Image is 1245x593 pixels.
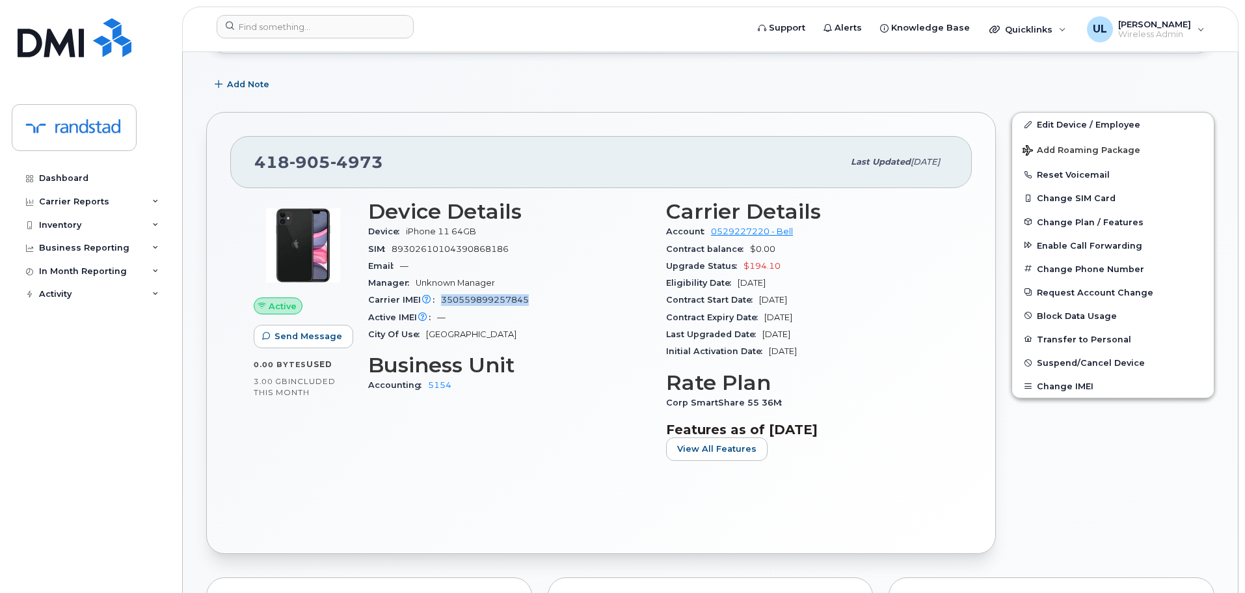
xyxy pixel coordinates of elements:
span: [PERSON_NAME] [1118,19,1191,29]
a: 5154 [428,380,451,390]
span: Eligibility Date [666,278,738,288]
span: View All Features [677,443,756,455]
span: Add Roaming Package [1023,145,1140,158]
h3: Carrier Details [666,200,948,223]
button: Enable Call Forwarding [1012,234,1214,257]
div: Quicklinks [980,16,1075,42]
span: Email [368,261,400,271]
span: [DATE] [764,312,792,322]
span: Wireless Admin [1118,29,1191,40]
button: Transfer to Personal [1012,327,1214,351]
span: — [437,312,446,322]
span: [GEOGRAPHIC_DATA] [426,329,516,339]
span: used [306,359,332,369]
span: 4973 [330,152,383,172]
button: Block Data Usage [1012,304,1214,327]
span: Manager [368,278,416,288]
span: [DATE] [738,278,766,288]
span: Corp SmartShare 55 36M [666,398,788,407]
span: Support [769,21,805,34]
button: Send Message [254,325,353,348]
span: Contract Start Date [666,295,759,305]
button: Request Account Change [1012,281,1214,304]
span: Upgrade Status [666,261,743,271]
span: 89302610104390868186 [392,244,509,254]
span: 905 [289,152,330,172]
span: 350559899257845 [441,295,529,305]
span: 0.00 Bytes [254,360,306,369]
h3: Features as of [DATE] [666,422,948,437]
span: Carrier IMEI [368,295,441,305]
button: Suspend/Cancel Device [1012,351,1214,374]
button: Change SIM Card [1012,186,1214,210]
h3: Business Unit [368,353,650,377]
span: Enable Call Forwarding [1037,240,1142,250]
span: Initial Activation Date [666,346,769,356]
a: Edit Device / Employee [1012,113,1214,136]
div: Uraib Lakhani [1078,16,1214,42]
span: 418 [254,152,383,172]
span: SIM [368,244,392,254]
button: View All Features [666,437,768,461]
span: Send Message [274,330,342,342]
span: 3.00 GB [254,377,288,386]
a: Knowledge Base [871,15,979,41]
button: Reset Voicemail [1012,163,1214,186]
span: Contract balance [666,244,750,254]
a: Support [749,15,814,41]
span: $0.00 [750,244,775,254]
h3: Device Details [368,200,650,223]
span: Contract Expiry Date [666,312,764,322]
a: Alerts [814,15,871,41]
button: Add Roaming Package [1012,136,1214,163]
span: [DATE] [911,157,940,167]
span: $194.10 [743,261,781,271]
span: included this month [254,376,336,398]
button: Add Note [206,73,280,96]
span: Device [368,227,406,236]
h3: Rate Plan [666,371,948,394]
span: iPhone 11 64GB [406,227,476,236]
span: [DATE] [759,295,787,305]
button: Change Phone Number [1012,257,1214,281]
span: City Of Use [368,329,426,339]
span: — [400,261,408,271]
span: Add Note [227,78,269,90]
span: Change Plan / Features [1037,217,1144,227]
a: 0529227220 - Bell [711,227,793,236]
button: Change IMEI [1012,374,1214,398]
span: Last Upgraded Date [666,329,762,339]
span: Alerts [835,21,862,34]
span: Quicklinks [1005,24,1052,34]
span: Account [666,227,711,236]
span: [DATE] [769,346,797,356]
span: UL [1093,21,1107,37]
span: Unknown Manager [416,278,495,288]
span: Active [269,300,297,312]
span: Active IMEI [368,312,437,322]
span: [DATE] [762,329,790,339]
span: Accounting [368,380,428,390]
span: Knowledge Base [891,21,970,34]
span: Last updated [851,157,911,167]
img: iPhone_11.jpg [264,206,342,284]
button: Change Plan / Features [1012,210,1214,234]
span: Suspend/Cancel Device [1037,358,1145,368]
input: Find something... [217,15,414,38]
